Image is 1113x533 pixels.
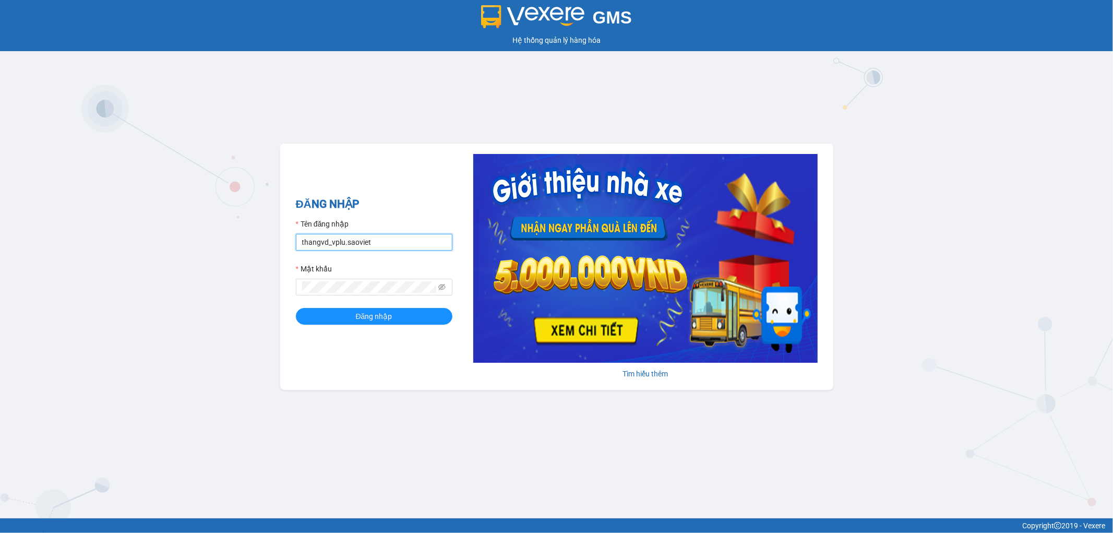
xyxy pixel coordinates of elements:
[296,263,332,275] label: Mật khẩu
[1054,522,1061,529] span: copyright
[302,281,437,293] input: Mật khẩu
[3,34,1110,46] div: Hệ thống quản lý hàng hóa
[481,5,584,28] img: logo 2
[593,8,632,27] span: GMS
[356,311,392,322] span: Đăng nhập
[438,283,446,291] span: eye-invisible
[296,196,452,213] h2: ĐĂNG NHẬP
[296,234,452,251] input: Tên đăng nhập
[8,520,1105,531] div: Copyright 2019 - Vexere
[473,368,818,380] div: Tìm hiểu thêm
[473,154,818,363] img: banner-0
[481,16,632,24] a: GMS
[296,218,349,230] label: Tên đăng nhập
[296,308,452,325] button: Đăng nhập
